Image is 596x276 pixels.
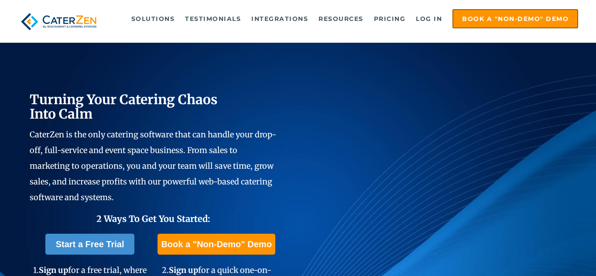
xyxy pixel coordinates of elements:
[181,10,245,27] a: Testimonials
[370,10,410,27] a: Pricing
[127,10,179,27] a: Solutions
[18,9,99,34] img: caterzen
[113,9,578,28] div: Navigation Menu
[411,10,446,27] a: Log in
[158,234,275,255] a: Book a "Non-Demo" Demo
[39,265,68,275] span: Sign up
[452,9,578,28] a: Book a "Non-Demo" Demo
[314,10,368,27] a: Resources
[96,213,210,224] span: 2 Ways To Get You Started:
[30,91,218,122] span: Turning Your Catering Chaos Into Calm
[30,129,276,202] span: CaterZen is the only catering software that can handle your drop-off, full-service and event spac...
[45,234,135,255] a: Start a Free Trial
[247,10,312,27] a: Integrations
[169,265,198,275] span: Sign up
